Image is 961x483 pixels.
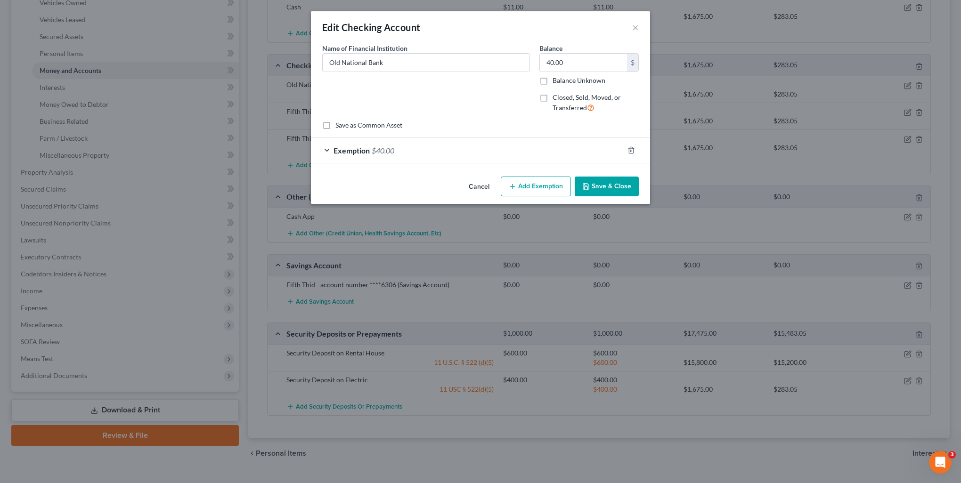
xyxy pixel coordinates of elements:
label: Balance Unknown [553,76,605,85]
span: Name of Financial Institution [322,44,407,52]
div: Edit Checking Account [322,21,420,34]
span: Exemption [334,146,370,155]
span: $40.00 [372,146,394,155]
span: 3 [948,451,956,459]
button: Add Exemption [501,177,571,196]
iframe: Intercom live chat [929,451,952,474]
input: 0.00 [540,54,627,72]
div: $ [627,54,638,72]
input: Enter name... [323,54,529,72]
span: Closed, Sold, Moved, or Transferred [553,93,621,112]
button: Cancel [461,177,497,196]
label: Balance [539,43,562,53]
label: Save as Common Asset [335,121,402,130]
button: × [632,22,639,33]
button: Save & Close [575,177,639,196]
